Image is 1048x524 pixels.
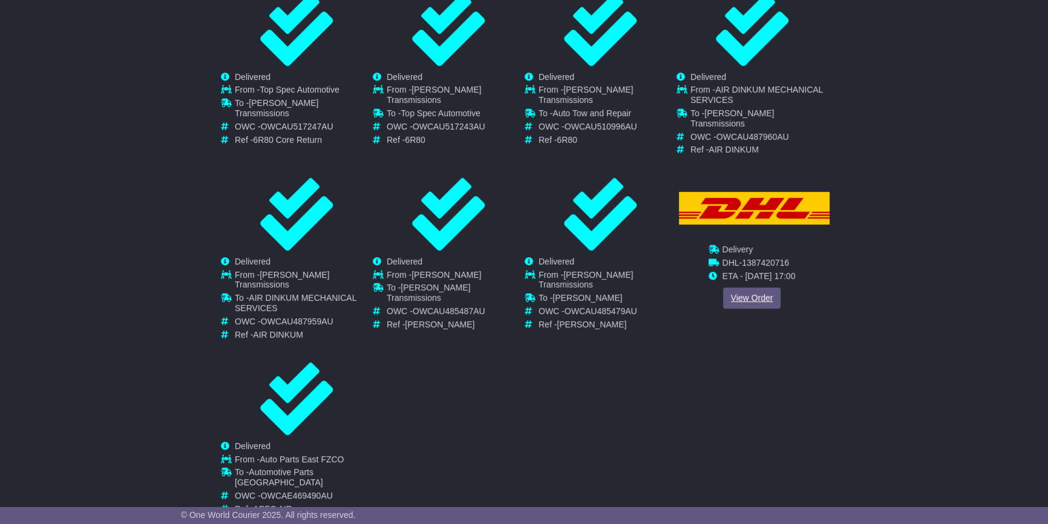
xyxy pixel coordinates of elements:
[539,135,675,145] td: Ref -
[405,319,474,329] span: [PERSON_NAME]
[235,122,372,135] td: OWC -
[387,283,470,303] span: [PERSON_NAME] Transmissions
[387,85,481,105] span: [PERSON_NAME] Transmissions
[235,257,270,266] span: Delivered
[235,467,372,491] td: To -
[235,98,318,118] span: [PERSON_NAME] Transmissions
[690,145,827,155] td: Ref -
[387,257,422,266] span: Delivered
[722,258,739,267] span: DHL
[557,135,577,145] span: 6R80
[722,270,796,280] span: ETA - [DATE] 17:00
[742,258,789,267] span: 1387420716
[690,108,827,132] td: To -
[261,316,333,326] span: OWCAU487959AU
[411,270,481,280] span: [PERSON_NAME]
[235,454,372,468] td: From -
[235,491,372,504] td: OWC -
[235,330,372,340] td: Ref -
[539,306,675,319] td: OWC -
[387,270,523,283] td: From -
[539,85,675,108] td: From -
[552,293,622,303] span: [PERSON_NAME]
[253,504,292,514] span: APEC AIR
[261,122,333,131] span: OWCAU517247AU
[253,135,322,145] span: 6R80 Core Return
[690,85,827,108] td: From -
[539,319,675,330] td: Ref -
[690,132,827,145] td: OWC -
[690,85,823,105] span: AIR DINKUM MECHANICAL SERVICES
[413,306,485,316] span: OWCAU485487AU
[387,122,523,135] td: OWC -
[387,319,523,330] td: Ref -
[181,510,356,520] span: © One World Courier 2025. All rights reserved.
[387,108,523,122] td: To -
[413,122,485,131] span: OWCAU517243AU
[539,122,675,135] td: OWC -
[387,72,422,82] span: Delivered
[261,491,333,500] span: OWCAE469490AU
[260,85,339,94] span: Top Spec Automotive
[565,122,637,131] span: OWCAU510996AU
[387,306,523,319] td: OWC -
[539,72,574,82] span: Delivered
[723,287,781,309] a: View Order
[552,108,631,118] span: Auto Tow and Repair
[253,330,303,339] span: AIR DINKUM
[235,293,372,316] td: To -
[387,283,523,306] td: To -
[387,135,523,145] td: Ref -
[260,454,344,464] span: Auto Parts East FZCO
[539,293,675,306] td: To -
[539,270,633,290] span: [PERSON_NAME] Transmissions
[539,270,675,293] td: From -
[387,85,523,108] td: From -
[235,293,356,313] span: AIR DINKUM MECHANICAL SERVICES
[679,191,830,224] img: DHL.png
[722,258,796,271] td: -
[235,270,372,293] td: From -
[557,319,626,329] span: [PERSON_NAME]
[565,306,637,316] span: OWCAU485479AU
[690,108,774,128] span: [PERSON_NAME] Transmissions
[235,504,372,514] td: Ref -
[709,145,758,154] span: AIR DINKUM
[235,441,270,451] span: Delivered
[722,244,753,254] span: Delivery
[235,85,372,98] td: From -
[539,108,675,122] td: To -
[405,135,425,145] span: 6R80
[539,257,574,266] span: Delivered
[235,72,270,82] span: Delivered
[690,72,726,82] span: Delivered
[235,316,372,330] td: OWC -
[539,85,633,105] span: [PERSON_NAME] Transmissions
[235,270,329,290] span: [PERSON_NAME] Transmissions
[235,135,372,145] td: Ref -
[235,467,323,487] span: Automotive Parts [GEOGRAPHIC_DATA]
[716,132,789,142] span: OWCAU487960AU
[401,108,480,118] span: Top Spec Automotive
[235,98,372,122] td: To -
